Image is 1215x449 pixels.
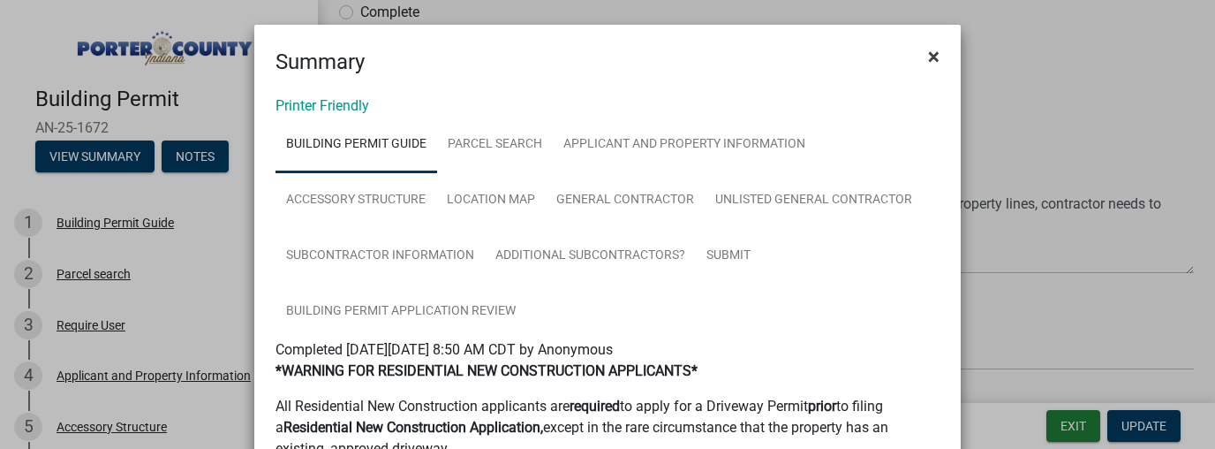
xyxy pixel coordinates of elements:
a: Parcel search [437,117,553,173]
span: Completed [DATE][DATE] 8:50 AM CDT by Anonymous [275,341,613,358]
span: × [928,44,940,69]
strong: prior [808,398,836,415]
a: Subcontractor Information [275,228,485,285]
strong: Residential New Construction Application, [283,419,543,436]
a: Location Map [436,172,546,229]
a: Unlisted General Contractor [705,172,923,229]
a: Building Permit Guide [275,117,437,173]
strong: required [570,398,620,415]
a: Applicant and Property Information [553,117,816,173]
a: Building Permit Application Review [275,284,526,340]
a: Printer Friendly [275,97,369,114]
a: Additional Subcontractors? [485,228,696,285]
a: Accessory Structure [275,172,436,229]
h4: Summary [275,46,365,78]
a: Submit [696,228,761,285]
button: Close [914,32,954,81]
strong: *WARNING FOR RESIDENTIAL NEW CONSTRUCTION APPLICANTS* [275,362,698,379]
a: General Contractor [546,172,705,229]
